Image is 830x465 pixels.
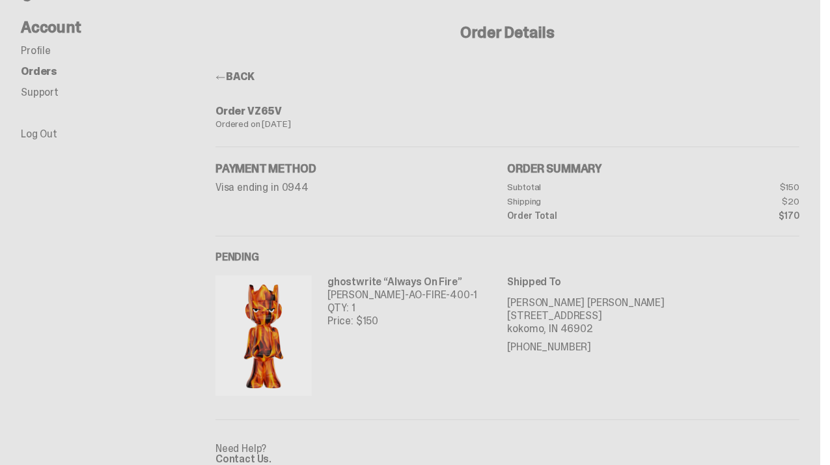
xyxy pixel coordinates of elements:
dt: Subtotal [508,182,654,191]
dt: Order Total [508,211,654,220]
h4: Account [21,20,215,35]
h4: Order Details [215,25,799,40]
h5: Payment Method [215,163,508,175]
dd: $170 [654,211,799,220]
h6: Pending [215,252,799,262]
dd: $20 [654,197,799,206]
p: [PERSON_NAME]-AO-FIRE-400-1 [327,289,477,302]
p: kokomo, IN 46902 [508,322,800,335]
h5: Order Summary [508,163,800,175]
div: Ordered on [DATE] [215,119,799,128]
a: Profile [21,44,51,57]
p: QTY: 1 [327,302,477,315]
p: [STREET_ADDRESS] [508,309,800,322]
a: BACK [215,70,255,83]
p: [PERSON_NAME] [PERSON_NAME] [508,296,800,309]
p: ghostwrite “Always On Fire” [327,275,477,289]
a: Support [21,85,59,99]
p: Shipped To [508,275,800,289]
p: Price: $150 [327,315,477,328]
a: Log Out [21,127,57,141]
p: Visa ending in 0944 [215,182,508,193]
dd: $150 [654,182,799,191]
p: [PHONE_NUMBER] [508,341,800,354]
a: Orders [21,64,57,78]
div: Need Help? [215,419,799,464]
dt: Shipping [508,197,654,206]
div: Order VZ65V [215,106,799,117]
